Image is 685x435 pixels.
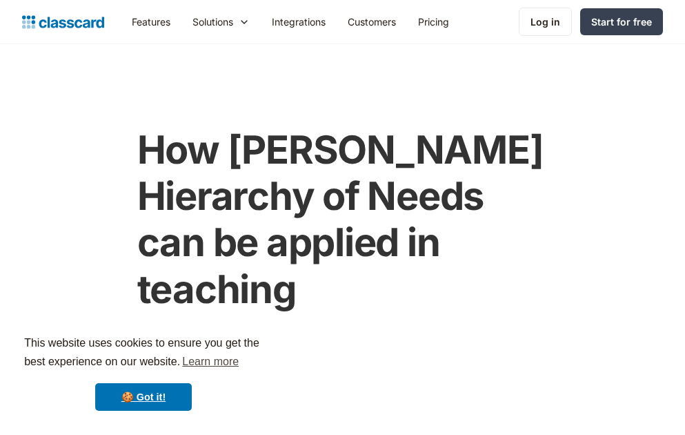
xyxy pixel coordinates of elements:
h1: How [PERSON_NAME] Hierarchy of Needs can be applied in teaching [137,127,548,313]
a: home [22,12,104,32]
div: Log in [530,14,560,29]
a: Start for free [580,8,663,35]
a: learn more about cookies [180,351,241,372]
span: This website uses cookies to ensure you get the best experience on our website. [24,335,263,372]
a: Customers [337,6,407,37]
a: Integrations [261,6,337,37]
a: Log in [519,8,572,36]
div: Solutions [192,14,233,29]
a: Pricing [407,6,460,37]
a: Features [121,6,181,37]
div: Solutions [181,6,261,37]
a: dismiss cookie message [95,383,192,411]
div: Start for free [591,14,652,29]
div: cookieconsent [11,322,276,424]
